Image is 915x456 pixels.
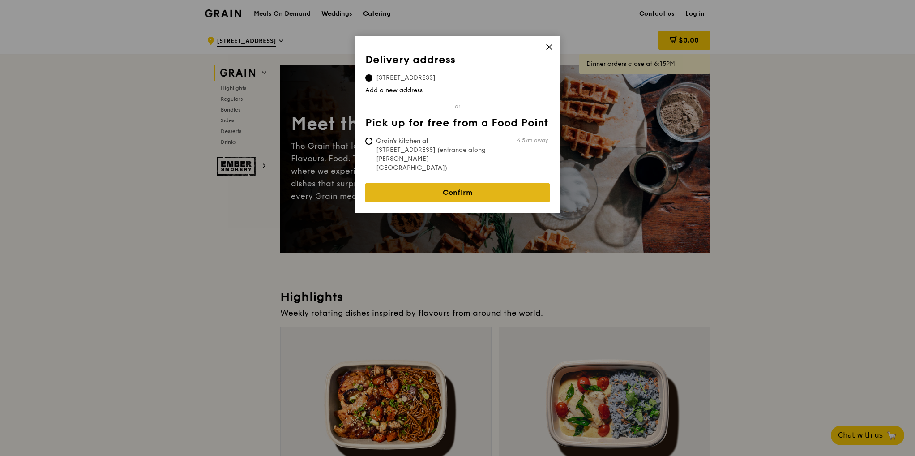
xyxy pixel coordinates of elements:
[365,138,372,145] input: Grain's kitchen at [STREET_ADDRESS] (entrance along [PERSON_NAME][GEOGRAPHIC_DATA])4.5km away
[365,117,550,133] th: Pick up for free from a Food Point
[365,73,446,82] span: [STREET_ADDRESS]
[365,74,372,82] input: [STREET_ADDRESS]
[365,86,550,95] a: Add a new address
[365,54,550,70] th: Delivery address
[517,137,548,144] span: 4.5km away
[365,137,499,172] span: Grain's kitchen at [STREET_ADDRESS] (entrance along [PERSON_NAME][GEOGRAPHIC_DATA])
[365,183,550,202] a: Confirm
